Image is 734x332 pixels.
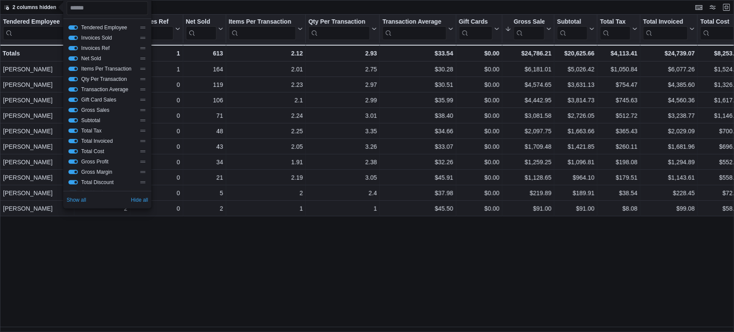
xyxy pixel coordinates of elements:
[186,18,223,40] button: Net Sold
[186,157,223,167] div: 34
[643,188,695,198] div: $228.45
[81,179,136,186] span: Total Discount
[643,157,695,167] div: $1,294.89
[186,48,223,58] div: 613
[81,117,136,124] span: Subtotal
[505,80,552,90] div: $4,574.65
[514,18,545,26] div: Gross Sales
[12,4,56,11] span: 2 columns hidden
[600,18,631,40] div: Total Tax
[308,203,377,214] div: 1
[557,64,595,74] div: $5,026.42
[382,157,453,167] div: $32.26
[68,98,78,102] button: Gift Card Sales
[139,65,146,72] div: Drag handle
[382,203,453,214] div: $45.50
[139,55,146,62] div: Drag handle
[186,188,223,198] div: 5
[68,25,78,30] button: Tendered Employee
[600,188,638,198] div: $38.54
[557,188,595,198] div: $189.91
[382,48,453,58] div: $33.54
[68,160,78,164] button: Gross Profit
[186,172,223,183] div: 21
[459,18,493,26] div: Gift Cards
[600,18,638,40] button: Total Tax
[382,64,453,74] div: $30.28
[557,80,595,90] div: $3,631.13
[81,86,136,93] span: Transaction Average
[3,111,71,121] div: [PERSON_NAME]
[81,76,136,83] span: Qty Per Transaction
[68,46,78,50] button: Invoices Ref
[308,80,377,90] div: 2.97
[643,18,688,40] div: Total Invoiced
[81,148,136,155] span: Total Cost
[68,180,78,184] button: Total Discount
[3,95,71,105] div: [PERSON_NAME]
[505,188,552,198] div: $219.89
[557,111,595,121] div: $2,726.05
[557,18,588,26] div: Subtotal
[600,80,638,90] div: $754.47
[382,111,453,121] div: $38.40
[68,191,78,195] button: Cashback
[3,18,71,40] button: Tendered Employee
[505,141,552,152] div: $1,709.48
[600,141,638,152] div: $260.11
[382,80,453,90] div: $30.51
[68,87,78,92] button: Transaction Average
[186,95,223,105] div: 106
[133,18,180,40] button: Invoices Ref
[67,1,148,15] input: Search columns
[186,141,223,152] div: 43
[382,18,446,26] div: Transaction Average
[600,95,638,105] div: $745.63
[308,172,377,183] div: 3.05
[557,18,588,40] div: Subtotal
[229,18,296,40] div: Items Per Transaction
[459,64,500,74] div: $0.00
[133,95,180,105] div: 0
[459,18,500,40] button: Gift Cards
[133,64,180,74] div: 1
[81,138,136,144] span: Total Invoiced
[139,117,146,124] div: Drag handle
[77,203,127,214] div: 2
[505,111,552,121] div: $3,081.58
[229,141,303,152] div: 2.05
[139,127,146,134] div: Drag handle
[459,188,500,198] div: $0.00
[139,169,146,175] div: Drag handle
[557,126,595,136] div: $1,663.66
[700,18,734,26] div: Total Cost
[139,107,146,114] div: Drag handle
[229,188,303,198] div: 2
[308,126,377,136] div: 3.35
[3,18,65,26] div: Tendered Employee
[229,157,303,167] div: 1.91
[600,64,638,74] div: $1,050.84
[505,172,552,183] div: $1,128.65
[131,195,148,205] button: Hide all
[139,138,146,144] div: Drag handle
[643,141,695,152] div: $1,681.96
[81,127,136,134] span: Total Tax
[505,48,552,58] div: $24,786.21
[68,108,78,112] button: Gross Sales
[68,170,78,174] button: Gross Margin
[459,172,500,183] div: $0.00
[139,148,146,155] div: Drag handle
[81,96,136,103] span: Gift Card Sales
[643,18,688,26] div: Total Invoiced
[186,111,223,121] div: 71
[308,18,377,40] button: Qty Per Transaction
[186,18,216,26] div: Net Sold
[600,111,638,121] div: $512.72
[186,126,223,136] div: 48
[505,18,552,40] button: Gross Sales
[382,188,453,198] div: $37.98
[694,2,704,12] button: Keyboard shortcuts
[186,80,223,90] div: 119
[229,172,303,183] div: 2.19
